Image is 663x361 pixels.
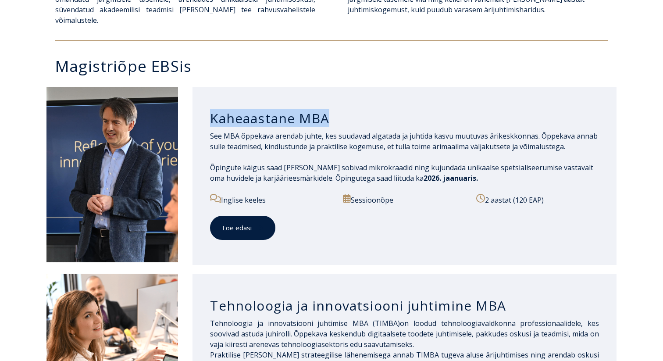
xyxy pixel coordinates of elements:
p: See MBA õppekava arendab juhte, kes suudavad algatada ja juhtida kasvu muutuvas ärikeskkonnas. Õp... [210,131,599,152]
span: on loodud tehnoloogiavaldkonna professionaalidele, kes soovivad astuda juhirolli. Õppekava kesken... [210,318,599,349]
p: Õpingute käigus saad [PERSON_NAME] sobivad mikrokraadid ning kujundada unikaalse spetsialiseerumi... [210,162,599,183]
span: Tehnoloogia ja innovatsiooni juhtimise MBA (TIMBA) [210,318,400,328]
h3: Kaheaastane MBA [210,110,599,127]
img: DSC_2098 [46,87,178,262]
span: 2026. jaanuaris. [424,173,478,183]
a: Loe edasi [210,216,275,240]
p: 2 aastat (120 EAP) [476,194,599,205]
h3: Tehnoloogia ja innovatsiooni juhtimine MBA [210,297,599,314]
p: Sessioonõpe [343,194,466,205]
p: Inglise keeles [210,194,333,205]
h3: Magistriõpe EBSis [55,58,617,74]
